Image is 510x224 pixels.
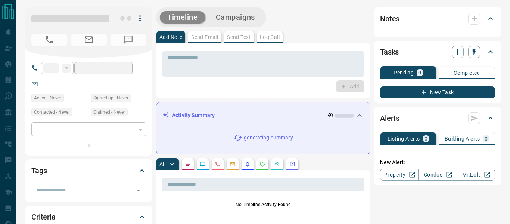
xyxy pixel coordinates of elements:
p: 0 [418,70,421,75]
p: No Timeline Activity Found [162,201,364,208]
p: Listing Alerts [388,136,420,141]
svg: Opportunities [274,161,280,167]
div: Alerts [380,109,495,127]
div: Tasks [380,43,495,61]
span: Claimed - Never [93,108,125,116]
p: Completed [454,70,480,76]
span: No Number [111,34,146,46]
p: All [159,162,165,167]
a: Property [380,169,419,181]
span: Signed up - Never [93,94,128,102]
div: Tags [31,162,146,179]
p: Add Note [159,34,182,40]
div: Activity Summary [162,108,364,122]
svg: Notes [185,161,191,167]
svg: Calls [215,161,221,167]
p: Activity Summary [172,111,215,119]
button: Open [133,185,144,196]
svg: Requests [259,161,265,167]
h2: Alerts [380,112,399,124]
h2: Criteria [31,211,56,223]
p: Building Alerts [445,136,480,141]
button: Timeline [160,11,205,24]
span: Contacted - Never [34,108,70,116]
button: Campaigns [208,11,262,24]
p: 0 [485,136,488,141]
p: 0 [425,136,427,141]
h2: Tasks [380,46,399,58]
svg: Lead Browsing Activity [200,161,206,167]
span: No Number [31,34,67,46]
div: Notes [380,10,495,28]
button: New Task [380,86,495,98]
a: Condos [418,169,457,181]
h2: Tags [31,165,47,177]
p: New Alert: [380,159,495,166]
a: Mr.Loft [457,169,495,181]
p: generating summary [244,134,293,142]
svg: Emails [230,161,236,167]
p: Pending [394,70,414,75]
a: -- [43,81,46,87]
h2: Notes [380,13,399,25]
svg: Agent Actions [289,161,295,167]
span: Active - Never [34,94,61,102]
svg: Listing Alerts [245,161,251,167]
span: No Email [71,34,107,46]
